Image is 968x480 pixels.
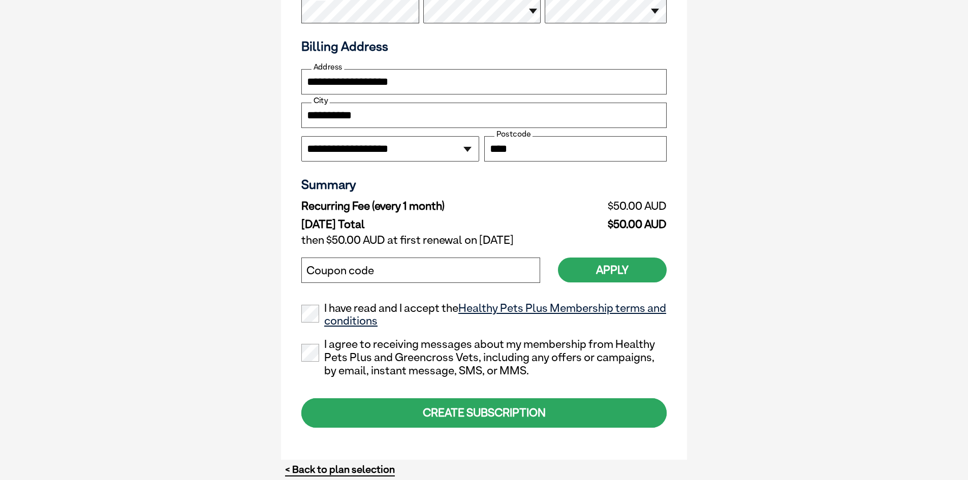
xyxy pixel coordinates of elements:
input: I have read and I accept theHealthy Pets Plus Membership terms and conditions [301,305,319,323]
input: I agree to receiving messages about my membership from Healthy Pets Plus and Greencross Vets, inc... [301,344,319,362]
td: $50.00 AUD [558,197,667,215]
label: I agree to receiving messages about my membership from Healthy Pets Plus and Greencross Vets, inc... [301,338,667,377]
button: Apply [558,258,667,282]
div: CREATE SUBSCRIPTION [301,398,667,427]
label: Address [311,62,344,72]
h3: Billing Address [301,39,667,54]
td: Recurring Fee (every 1 month) [301,197,558,215]
a: < Back to plan selection [285,463,395,476]
label: City [311,96,330,105]
td: then $50.00 AUD at first renewal on [DATE] [301,231,667,249]
td: $50.00 AUD [558,215,667,231]
h3: Summary [301,177,667,192]
label: I have read and I accept the [301,302,667,328]
label: Postcode [494,130,533,139]
label: Coupon code [306,264,374,277]
a: Healthy Pets Plus Membership terms and conditions [324,301,666,328]
td: [DATE] Total [301,215,558,231]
